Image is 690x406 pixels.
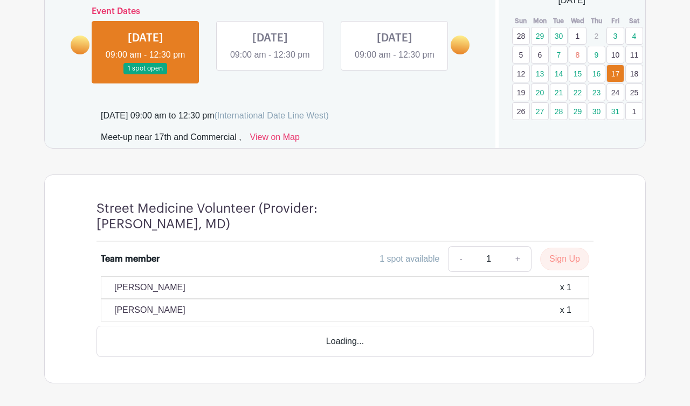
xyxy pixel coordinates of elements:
[588,83,605,101] a: 23
[560,281,571,294] div: x 1
[549,16,568,26] th: Tue
[512,65,530,82] a: 12
[114,304,185,317] p: [PERSON_NAME]
[606,27,624,45] a: 3
[606,83,624,101] a: 24
[448,246,473,272] a: -
[96,326,594,357] div: Loading...
[101,253,160,265] div: Team member
[606,16,625,26] th: Fri
[588,65,605,82] a: 16
[531,102,549,120] a: 27
[625,27,643,45] a: 4
[625,16,644,26] th: Sat
[531,65,549,82] a: 13
[540,248,589,270] button: Sign Up
[606,102,624,120] a: 31
[89,6,451,17] h6: Event Dates
[550,65,568,82] a: 14
[625,65,643,82] a: 18
[569,102,586,120] a: 29
[512,83,530,101] a: 19
[587,16,606,26] th: Thu
[531,27,549,45] a: 29
[588,46,605,64] a: 9
[569,65,586,82] a: 15
[250,131,300,148] a: View on Map
[505,246,532,272] a: +
[512,46,530,64] a: 5
[569,27,586,45] a: 1
[512,102,530,120] a: 26
[606,65,624,82] a: 17
[625,83,643,101] a: 25
[531,46,549,64] a: 6
[101,131,241,148] div: Meet-up near 17th and Commercial ,
[550,46,568,64] a: 7
[568,16,587,26] th: Wed
[569,83,586,101] a: 22
[625,102,643,120] a: 1
[550,83,568,101] a: 21
[101,109,329,122] div: [DATE] 09:00 am to 12:30 pm
[114,281,185,294] p: [PERSON_NAME]
[606,46,624,64] a: 10
[512,16,530,26] th: Sun
[214,111,328,120] span: (International Date Line West)
[379,253,439,265] div: 1 spot available
[569,46,586,64] a: 8
[96,201,393,232] h4: Street Medicine Volunteer (Provider: [PERSON_NAME], MD)
[530,16,549,26] th: Mon
[560,304,571,317] div: x 1
[625,46,643,64] a: 11
[550,27,568,45] a: 30
[531,83,549,101] a: 20
[550,102,568,120] a: 28
[512,27,530,45] a: 28
[588,102,605,120] a: 30
[588,27,605,44] p: 2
